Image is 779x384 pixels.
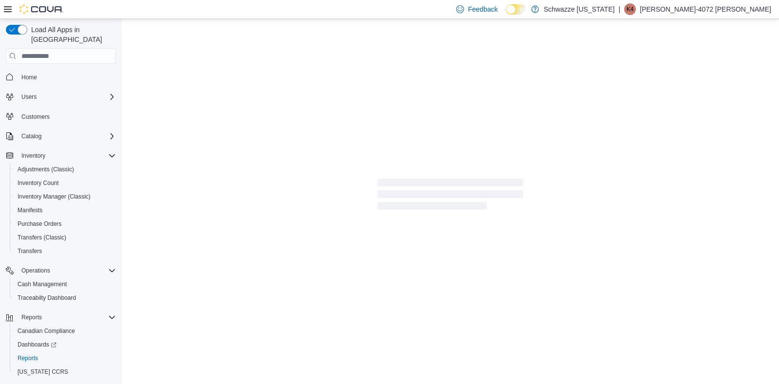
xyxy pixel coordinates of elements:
button: Operations [18,265,54,276]
a: Dashboards [10,338,120,351]
a: Adjustments (Classic) [14,164,78,175]
button: Home [2,70,120,84]
a: Cash Management [14,278,71,290]
p: Schwazze [US_STATE] [544,3,615,15]
span: Users [18,91,116,103]
a: Dashboards [14,339,60,350]
span: Home [21,73,37,81]
button: Catalog [2,129,120,143]
span: Load All Apps in [GEOGRAPHIC_DATA] [27,25,116,44]
span: Customers [21,113,50,121]
span: [US_STATE] CCRS [18,368,68,376]
a: Inventory Count [14,177,63,189]
span: Washington CCRS [14,366,116,378]
span: Customers [18,110,116,123]
span: Transfers (Classic) [14,232,116,243]
span: Inventory Manager (Classic) [14,191,116,202]
span: Cash Management [14,278,116,290]
button: Transfers [10,244,120,258]
button: Inventory [2,149,120,163]
span: Reports [18,354,38,362]
button: Purchase Orders [10,217,120,231]
span: Dashboards [18,341,56,348]
a: Customers [18,111,54,123]
div: Karen-4072 Collazo [624,3,636,15]
span: K4 [627,3,634,15]
a: Manifests [14,204,46,216]
button: Traceabilty Dashboard [10,291,120,305]
span: Feedback [468,4,498,14]
button: Reports [2,311,120,324]
span: Traceabilty Dashboard [18,294,76,302]
button: Reports [10,351,120,365]
span: Home [18,71,116,83]
a: Inventory Manager (Classic) [14,191,94,202]
span: Reports [14,352,116,364]
button: [US_STATE] CCRS [10,365,120,379]
button: Canadian Compliance [10,324,120,338]
a: Home [18,72,41,83]
span: Inventory [18,150,116,162]
span: Manifests [18,206,42,214]
span: Inventory Count [18,179,59,187]
a: Reports [14,352,42,364]
button: Inventory [18,150,49,162]
button: Cash Management [10,277,120,291]
a: Transfers (Classic) [14,232,70,243]
span: Operations [18,265,116,276]
span: Operations [21,267,50,274]
a: Transfers [14,245,46,257]
p: [PERSON_NAME]-4072 [PERSON_NAME] [640,3,771,15]
span: Catalog [21,132,41,140]
button: Customers [2,110,120,124]
button: Operations [2,264,120,277]
span: Traceabilty Dashboard [14,292,116,304]
span: Purchase Orders [18,220,62,228]
button: Transfers (Classic) [10,231,120,244]
span: Dashboards [14,339,116,350]
button: Users [2,90,120,104]
button: Reports [18,311,46,323]
span: Transfers [18,247,42,255]
input: Dark Mode [506,4,526,15]
a: Canadian Compliance [14,325,79,337]
span: Reports [21,313,42,321]
span: Cash Management [18,280,67,288]
span: Inventory Count [14,177,116,189]
span: Loading [377,181,523,212]
span: Adjustments (Classic) [14,164,116,175]
span: Inventory [21,152,45,160]
span: Canadian Compliance [14,325,116,337]
a: Traceabilty Dashboard [14,292,80,304]
button: Manifests [10,203,120,217]
span: Adjustments (Classic) [18,165,74,173]
button: Adjustments (Classic) [10,163,120,176]
a: Purchase Orders [14,218,66,230]
span: Canadian Compliance [18,327,75,335]
span: Transfers [14,245,116,257]
p: | [618,3,620,15]
span: Purchase Orders [14,218,116,230]
img: Cova [19,4,63,14]
a: [US_STATE] CCRS [14,366,72,378]
button: Inventory Manager (Classic) [10,190,120,203]
button: Catalog [18,130,45,142]
span: Manifests [14,204,116,216]
span: Transfers (Classic) [18,234,66,241]
span: Users [21,93,37,101]
span: Inventory Manager (Classic) [18,193,91,201]
span: Catalog [18,130,116,142]
button: Users [18,91,40,103]
span: Reports [18,311,116,323]
button: Inventory Count [10,176,120,190]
